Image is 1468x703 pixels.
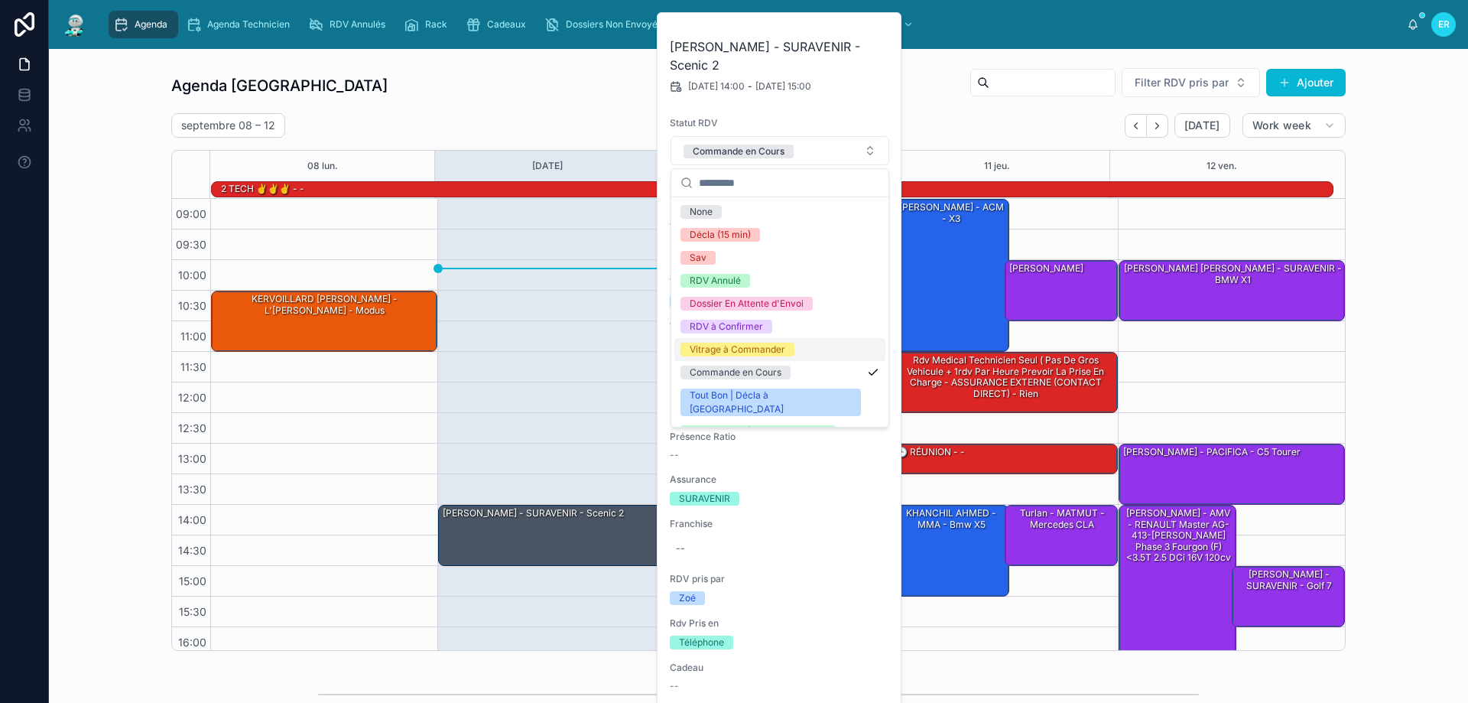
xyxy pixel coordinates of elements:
button: 08 lun. [307,151,338,181]
span: -- [670,449,679,461]
span: Immatriculation [670,376,890,388]
span: 11:00 [177,330,210,343]
span: 09:00 [172,207,210,220]
a: Rack [399,11,458,38]
span: Statut RDV [670,117,890,129]
a: Dossiers Non Envoyés [540,11,673,38]
span: Téléphone [670,221,890,233]
button: Select Button [1122,68,1260,97]
span: Présence Ratio [670,431,890,443]
span: - [748,80,752,93]
div: [PERSON_NAME] - ACM - X3 [895,200,1008,226]
span: Dossiers Non Envoyés [566,18,662,31]
div: -- [676,542,685,555]
div: rdv medical technicien seul ( pas de gros vehicule + 1rdv par heure prevoir la prise en charge - ... [895,353,1116,401]
div: Vitrage à Commander [690,343,785,356]
div: [PERSON_NAME] [PERSON_NAME] - SURAVENIR - BMW X1 [1122,262,1343,287]
div: 2 TECH ✌️✌️✌️ - - [219,182,306,196]
div: [PERSON_NAME] - SURAVENIR - Golf 7 [1235,568,1343,593]
a: NE PAS TOUCHER [785,11,921,38]
img: App logo [61,12,89,37]
span: ER [1438,18,1450,31]
a: Assurances [676,11,763,38]
span: 13:30 [174,483,210,496]
div: 🕒 RÉUNION - - [895,445,966,459]
span: [DATE] [1184,119,1220,132]
button: Select Button [671,136,889,165]
h1: Agenda [GEOGRAPHIC_DATA] [171,75,388,96]
span: -- [670,680,679,692]
div: KHANCHIL AHMED - MMA - Bmw x5 [895,506,1008,532]
span: Cadeaux [487,18,526,31]
span: Franchise [670,518,890,530]
span: [DATE] 14:00 [688,80,745,93]
span: RDV Annulés [330,18,385,31]
a: Agenda Technicien [181,11,300,38]
span: 10:00 [174,269,210,282]
a: Agenda [109,11,178,38]
div: Turlan - MATMUT - Mercedes CLA [1008,506,1116,532]
div: Commande en Cours [693,145,784,158]
button: [DATE] [532,151,563,181]
span: Work week [1252,119,1311,132]
div: [PERSON_NAME] - PACIFICA - C5 tourer [1122,445,1302,459]
div: Dossier En Attente d'Envoi [690,297,804,311]
span: Rack [425,18,447,31]
button: Next [1147,114,1168,138]
div: [PERSON_NAME] [PERSON_NAME] - SURAVENIR - BMW X1 [1119,261,1344,321]
div: RDV Annulé [690,274,741,288]
h2: septembre 08 – 12 [181,118,275,133]
div: None [690,205,713,219]
button: Ajouter [1266,69,1346,96]
div: Tout Bon | Décla à [GEOGRAPHIC_DATA] [690,389,852,416]
div: KHANCHIL AHMED - MMA - Bmw x5 [892,506,1008,596]
div: [PERSON_NAME] - PACIFICA - C5 tourer [1119,444,1344,504]
span: 09:30 [172,238,210,251]
button: [DATE] [1174,113,1230,138]
div: Décla (15 min) [690,228,751,242]
div: RDV à Confirmer [690,320,763,334]
div: [PERSON_NAME] [1008,262,1085,275]
span: Filter RDV pris par [1135,75,1229,90]
span: Nom Client [670,178,890,190]
button: 12 ven. [1207,151,1237,181]
div: [PERSON_NAME] [1005,261,1117,321]
div: Zoé [679,591,696,605]
div: rdv medical technicien seul ( pas de gros vehicule + 1rdv par heure prevoir la prise en charge - ... [892,353,1117,412]
div: KERVOILLARD [PERSON_NAME] - L'[PERSON_NAME] - Modus [212,291,437,351]
a: Cadeaux [461,11,537,38]
span: Assurance [670,474,890,486]
div: Téléphone [679,636,724,649]
span: Agenda Technicien [207,18,290,31]
span: [DATE] 15:00 [755,80,811,93]
button: Back [1125,114,1147,138]
div: Commande en Cours [690,366,781,379]
div: [PERSON_NAME] - SURAVENIR - Scenic 2 [441,506,625,520]
div: RDV Reporté | RDV à Confirmer [690,425,827,439]
div: [PERSON_NAME] - AMV - RENAULT Master AG-413-[PERSON_NAME] Phase 3 Fourgon (F) <3.5T 2.5 dCi 16V 1... [1122,506,1235,565]
div: 🕒 RÉUNION - - [892,444,1117,474]
span: 14:30 [174,544,210,557]
span: 10:30 [174,299,210,312]
div: [PERSON_NAME] - AMV - RENAULT Master AG-413-[PERSON_NAME] Phase 3 Fourgon (F) <3.5T 2.5 dCi 16V 1... [1119,506,1236,657]
span: Rdv Pris en [670,617,890,630]
button: Work week [1242,113,1346,138]
strong: [PERSON_NAME] [670,197,745,208]
h2: [PERSON_NAME] - SURAVENIR - Scenic 2 [670,37,890,74]
span: Voiture [670,321,890,333]
div: [PERSON_NAME] - SURAVENIR - Scenic 2 [439,506,664,565]
div: [PERSON_NAME] - SURAVENIR - Golf 7 [1233,567,1344,627]
span: 11:30 [177,360,210,373]
span: RDV pris par [670,573,890,585]
div: Sav [690,251,706,265]
div: KERVOILLARD [PERSON_NAME] - L'[PERSON_NAME] - Modus [214,292,436,317]
span: 15:00 [175,574,210,587]
span: Agenda [135,18,167,31]
div: 11 jeu. [984,151,1010,181]
div: scrollable content [101,8,1407,41]
span: 13:00 [174,452,210,465]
